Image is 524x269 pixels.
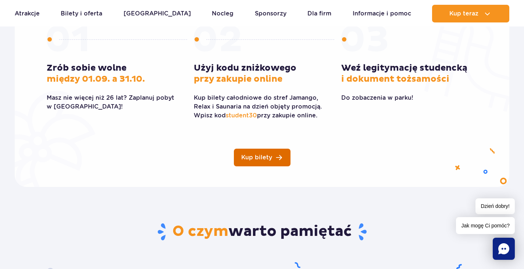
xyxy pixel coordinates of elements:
[226,112,257,119] span: student30
[47,222,477,241] h2: warto pamiętać
[456,217,515,234] span: Jak mogę Ci pomóc?
[255,5,286,22] a: Sponsorzy
[124,5,191,22] a: [GEOGRAPHIC_DATA]
[172,222,228,241] span: O czym
[47,74,145,85] span: między 01.09. a 31.10.
[47,63,183,85] h3: Zrób sobie wolne
[194,74,282,85] span: przy zakupie online
[47,93,183,111] p: Masz nie więcej niż 26 lat? Zaplanuj pobyt w [GEOGRAPHIC_DATA]!
[241,155,272,160] span: Kup bilety
[353,5,411,22] a: Informacje i pomoc
[341,93,477,102] p: Do zobaczenia w parku!
[475,198,515,214] span: Dzień dobry!
[307,5,331,22] a: Dla firm
[212,5,234,22] a: Nocleg
[194,63,330,85] h3: Użyj kodu zniżkowego
[493,238,515,260] div: Chat
[449,10,478,17] span: Kup teraz
[234,149,290,166] a: Kup bilety
[341,74,449,85] span: i dokument tożsamości
[61,5,102,22] a: Bilety i oferta
[15,5,40,22] a: Atrakcje
[432,5,509,22] button: Kup teraz
[341,63,477,85] h3: Weź legitymację studencką
[194,93,330,120] p: Kup bilety całodniowe do stref Jamango, Relax i Saunaria na dzień objęty promocją. Wpisz kod przy...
